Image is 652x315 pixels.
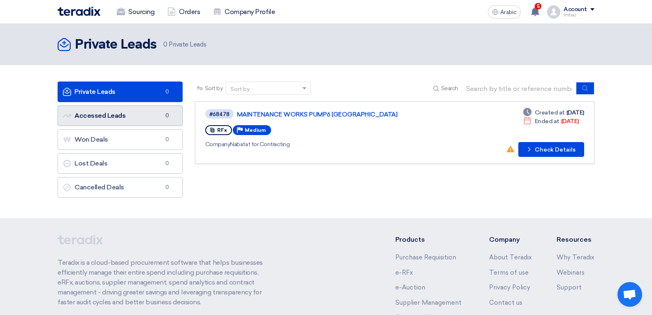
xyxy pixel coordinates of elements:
[557,236,592,243] font: Resources
[557,269,585,276] a: Webinars
[205,141,230,148] font: Company
[547,5,560,19] img: profile_test.png
[165,136,169,142] font: 0
[205,85,223,92] font: Sort by
[535,146,575,153] font: Check Details
[110,3,161,21] a: Sourcing
[179,8,200,16] font: Orders
[617,282,642,307] div: Open chat
[462,82,577,95] input: Search by title or reference number
[489,254,532,261] a: About Teradix
[58,177,183,198] a: Cancelled Deals0
[128,8,154,16] font: Sourcing
[169,41,206,48] font: Private Leads
[165,160,169,166] font: 0
[58,7,100,16] img: Teradix logo
[489,269,529,276] a: Terms of use
[225,8,275,16] font: Company Profile
[230,141,290,148] font: Nabatat for Contracting
[209,111,230,117] font: #68478
[237,111,443,118] a: MAINTENANCE WORKS PUMP6 [GEOGRAPHIC_DATA]
[230,86,250,93] font: Sort by
[564,12,576,18] font: Imtiaz
[217,127,227,133] font: RFx
[535,109,565,116] font: Created at
[74,112,125,119] font: Accessed Leads
[165,112,169,119] font: 0
[537,3,540,9] font: 5
[395,269,413,276] a: e-RFx
[58,82,183,102] a: Private Leads0
[75,38,157,51] font: Private Leads
[395,236,425,243] font: Products
[500,9,517,16] font: Arabic
[58,105,183,126] a: Accessed Leads0
[74,135,108,143] font: Won Deals
[489,284,530,291] a: Privacy Policy
[58,129,183,150] a: Won Deals0
[566,109,584,116] font: [DATE]
[564,6,587,13] font: Account
[165,89,169,95] font: 0
[163,41,167,48] font: 0
[561,118,579,125] font: [DATE]
[395,254,456,261] a: Purchase Requisition
[489,299,522,306] a: Contact us
[395,284,425,291] a: e-Auction
[395,299,462,306] a: Supplier Management
[488,5,521,19] button: Arabic
[557,284,582,291] a: Support
[441,85,458,92] font: Search
[74,159,107,167] font: Lost Deals
[74,183,124,191] font: Cancelled Deals
[518,142,584,157] button: Check Details
[58,153,183,174] a: Lost Deals0
[237,111,397,118] font: MAINTENANCE WORKS PUMP6 [GEOGRAPHIC_DATA]
[58,259,263,306] font: Teradix is ​​a cloud-based procurement software that helps businesses efficiently manage their en...
[489,236,520,243] font: Company
[74,88,116,96] font: Private Leads
[535,118,559,125] font: Ended at
[245,127,266,133] font: Medium
[557,254,594,261] a: Why Teradix
[165,184,169,190] font: 0
[161,3,207,21] a: Orders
